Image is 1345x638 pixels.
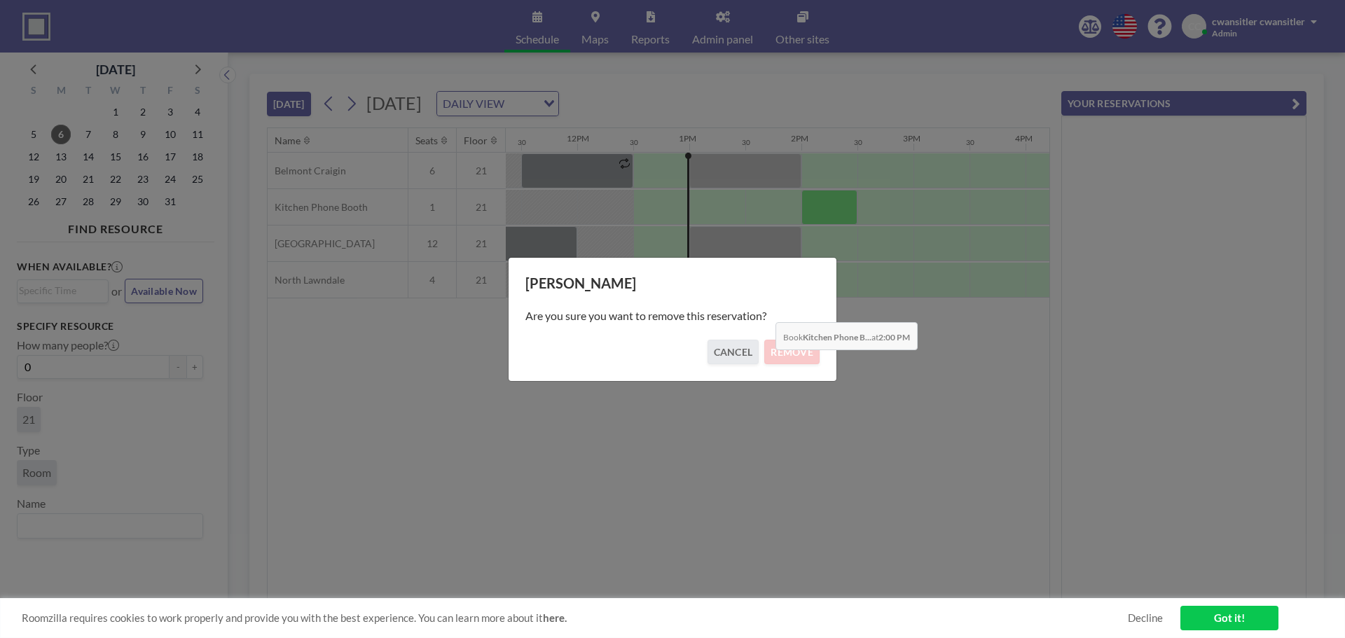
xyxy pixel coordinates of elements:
span: Book at [775,322,918,350]
b: 2:00 PM [878,332,910,342]
b: Kitchen Phone B... [803,332,871,342]
a: Decline [1128,611,1163,625]
p: Are you sure you want to remove this reservation? [525,309,820,323]
a: here. [543,611,567,624]
button: CANCEL [708,340,759,364]
h3: [PERSON_NAME] [525,275,820,292]
a: Got it! [1180,606,1278,630]
span: Roomzilla requires cookies to work properly and provide you with the best experience. You can lea... [22,611,1128,625]
button: REMOVE [764,340,820,364]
